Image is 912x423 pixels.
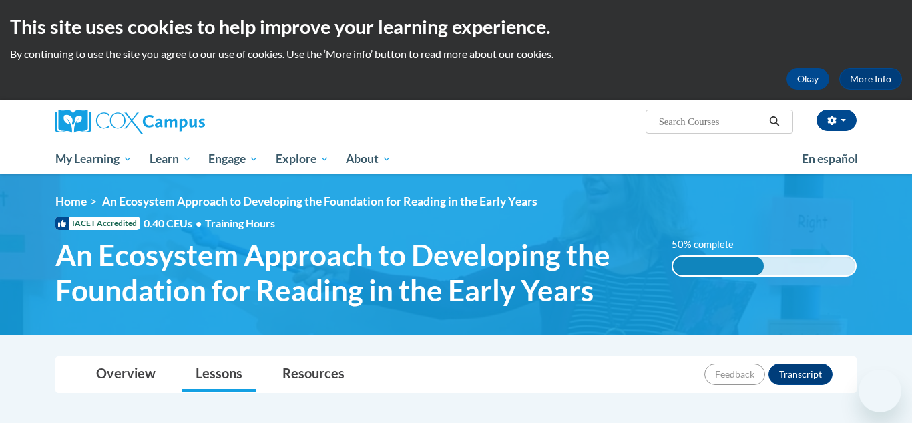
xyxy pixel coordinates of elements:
iframe: Button to launch messaging window [859,370,901,412]
a: Lessons [182,357,256,392]
button: Transcript [768,364,833,385]
span: An Ecosystem Approach to Developing the Foundation for Reading in the Early Years [102,194,537,208]
span: En español [802,152,858,166]
a: Resources [269,357,358,392]
span: An Ecosystem Approach to Developing the Foundation for Reading in the Early Years [55,237,652,308]
a: Overview [83,357,169,392]
div: Main menu [35,144,877,174]
a: More Info [839,68,902,90]
a: About [338,144,401,174]
span: • [196,217,202,229]
a: Explore [267,144,338,174]
span: IACET Accredited [55,217,140,230]
span: 0.40 CEUs [144,216,205,231]
h2: This site uses cookies to help improve your learning experience. [10,13,902,40]
button: Account Settings [817,110,857,131]
span: Explore [276,151,329,167]
button: Search [764,114,784,130]
span: Engage [208,151,258,167]
div: 50% complete [673,257,764,275]
a: En español [793,145,867,173]
a: My Learning [47,144,141,174]
a: Learn [141,144,200,174]
span: Training Hours [205,217,275,229]
span: My Learning [55,151,132,167]
img: Cox Campus [55,110,205,134]
label: 50% complete [672,237,748,252]
a: Home [55,194,87,208]
input: Search Courses [658,114,764,130]
a: Engage [200,144,267,174]
span: Learn [150,151,192,167]
button: Feedback [704,364,765,385]
p: By continuing to use the site you agree to our use of cookies. Use the ‘More info’ button to read... [10,47,902,61]
span: About [346,151,391,167]
button: Okay [786,68,829,90]
a: Cox Campus [55,110,309,134]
